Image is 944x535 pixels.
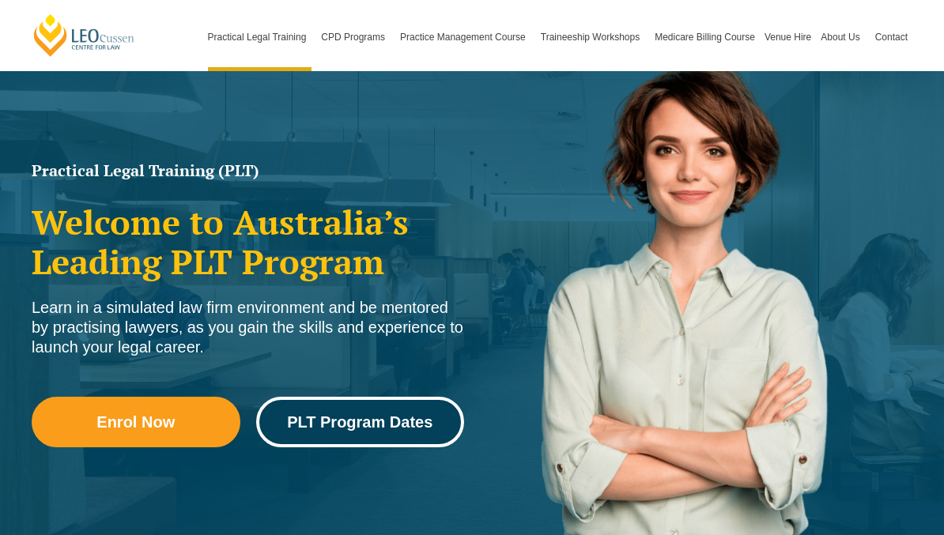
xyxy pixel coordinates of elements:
a: Practical Legal Training [203,3,317,71]
a: Practice Management Course [395,3,536,71]
span: PLT Program Dates [287,414,432,430]
a: PLT Program Dates [256,397,465,447]
a: Enrol Now [32,397,240,447]
h2: Welcome to Australia’s Leading PLT Program [32,202,464,282]
a: Traineeship Workshops [536,3,650,71]
a: [PERSON_NAME] Centre for Law [32,13,137,58]
a: Venue Hire [760,3,816,71]
a: About Us [816,3,870,71]
h1: Practical Legal Training (PLT) [32,163,464,179]
a: Contact [870,3,912,71]
span: Enrol Now [96,414,175,430]
div: Learn in a simulated law firm environment and be mentored by practising lawyers, as you gain the ... [32,298,464,357]
a: CPD Programs [316,3,395,71]
a: Medicare Billing Course [650,3,760,71]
